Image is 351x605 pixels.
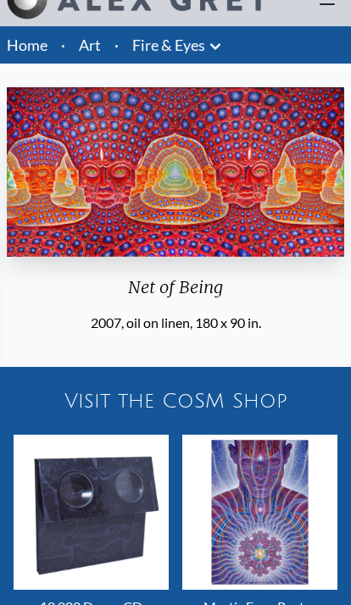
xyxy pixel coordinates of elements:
a: Fire & Eyes [132,34,205,58]
li: · [54,27,72,64]
a: Home [7,36,47,55]
li: · [108,27,125,64]
img: 10,000 Days - CD [14,436,169,591]
a: Art [79,34,101,58]
img: Net-of-Being-2021-Alex-Grey-watermarked.jpeg [7,88,344,258]
a: Visit the CoSM Shop [7,375,344,429]
img: Mystic Eye - Poster [182,436,337,591]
